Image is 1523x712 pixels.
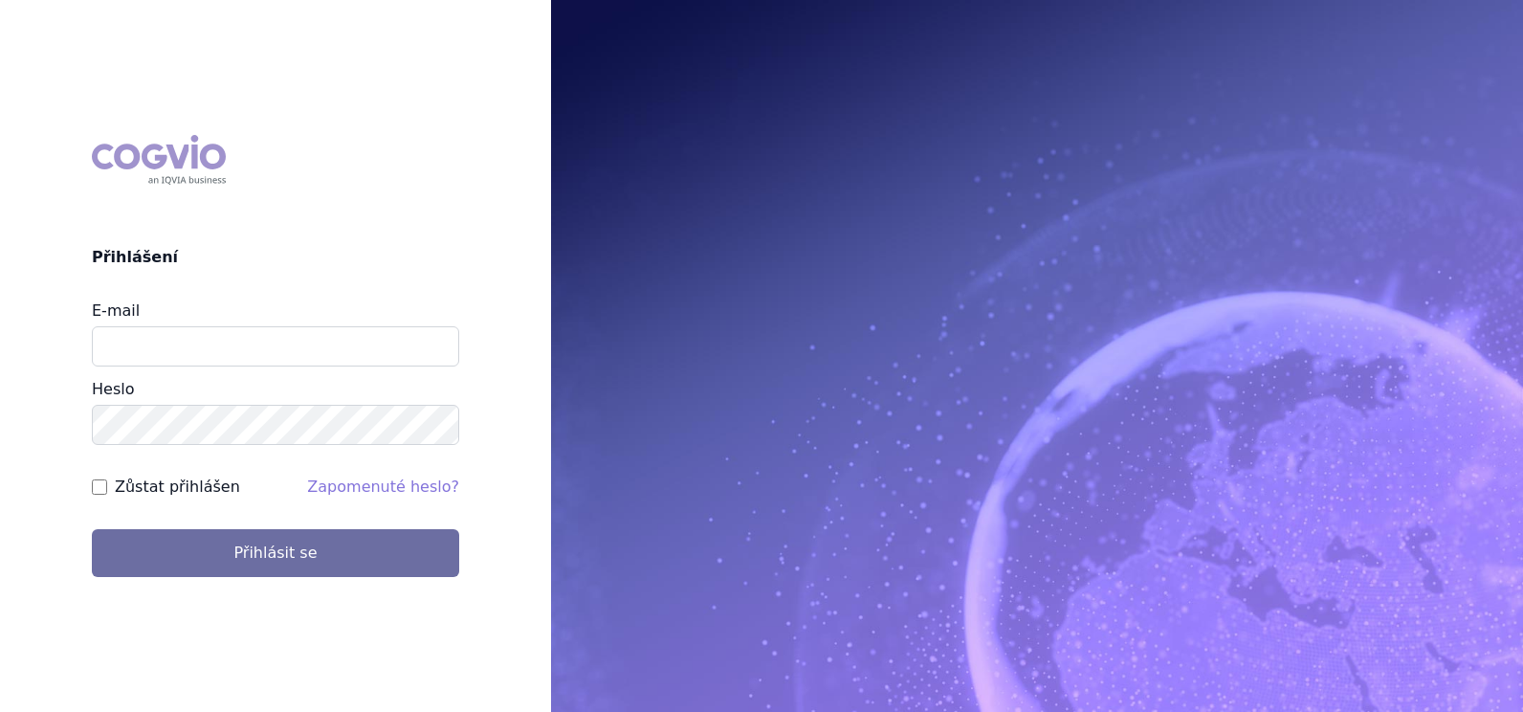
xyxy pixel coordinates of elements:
div: COGVIO [92,135,226,185]
label: Heslo [92,380,134,398]
label: Zůstat přihlášen [115,476,240,499]
label: E-mail [92,301,140,320]
a: Zapomenuté heslo? [307,478,459,496]
button: Přihlásit se [92,529,459,577]
h2: Přihlášení [92,246,459,269]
